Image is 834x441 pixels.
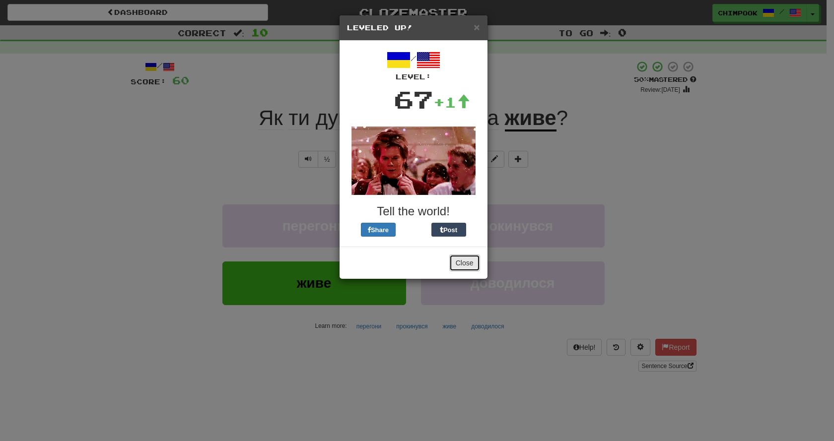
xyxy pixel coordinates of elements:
[347,23,480,33] h5: Leveled Up!
[394,82,433,117] div: 67
[396,223,431,237] iframe: X Post Button
[433,92,470,112] div: +1
[347,48,480,82] div: /
[449,254,480,271] button: Close
[361,223,396,237] button: Share
[351,126,476,195] img: kevin-bacon-45c228efc3db0f333faed3a78f19b6d7c867765aaadacaa7c55ae667c030a76f.gif
[347,205,480,218] h3: Tell the world!
[431,223,466,237] button: Post
[474,21,480,33] span: ×
[474,22,480,32] button: Close
[347,72,480,82] div: Level:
